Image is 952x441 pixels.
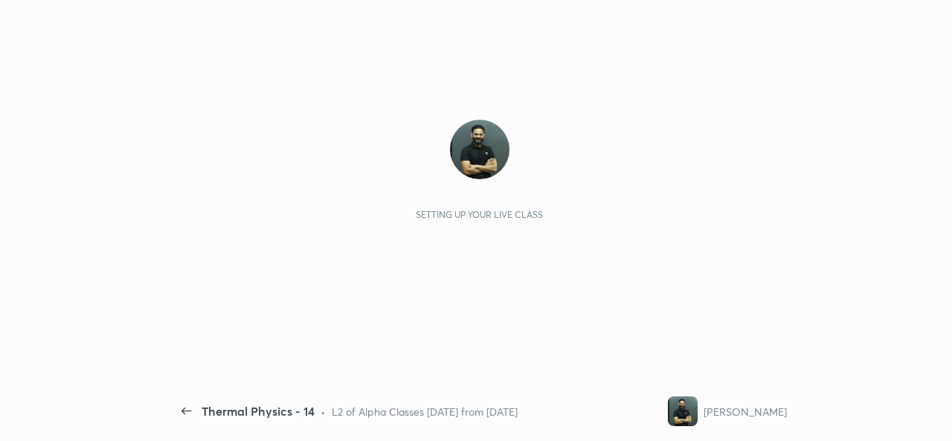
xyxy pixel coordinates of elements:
img: f58ef1a84aa445e9980ccb22e346ce40.png [668,396,698,426]
div: L2 of Alpha Classes [DATE] from [DATE] [332,404,518,419]
div: • [321,404,326,419]
img: f58ef1a84aa445e9980ccb22e346ce40.png [450,120,509,179]
div: Setting up your live class [416,209,543,220]
div: Thermal Physics - 14 [202,402,315,420]
div: [PERSON_NAME] [704,404,787,419]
